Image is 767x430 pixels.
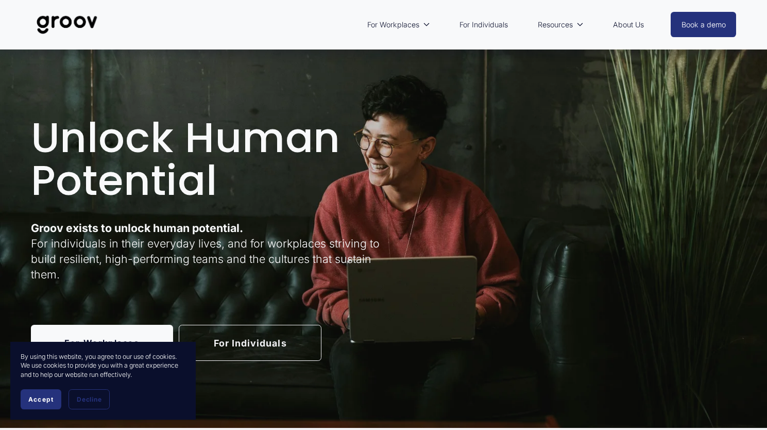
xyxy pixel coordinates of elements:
[31,325,174,361] a: For Workplaces
[28,395,54,403] span: Accept
[608,13,649,37] a: About Us
[367,18,419,31] span: For Workplaces
[538,18,573,31] span: Resources
[77,395,101,403] span: Decline
[31,221,243,235] strong: Groov exists to unlock human potential.
[31,8,104,42] img: Groov | Unlock Human Potential at Work and in Life
[533,13,589,37] a: folder dropdown
[21,352,185,379] p: By using this website, you agree to our use of cookies. We use cookies to provide you with a grea...
[69,389,110,409] button: Decline
[454,13,513,37] a: For Individuals
[21,389,61,409] button: Accept
[362,13,435,37] a: folder dropdown
[179,325,321,361] a: For Individuals
[671,12,737,37] a: Book a demo
[31,117,381,202] h1: Unlock Human Potential
[10,342,196,420] section: Cookie banner
[31,221,381,283] p: For individuals in their everyday lives, and for workplaces striving to build resilient, high-per...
